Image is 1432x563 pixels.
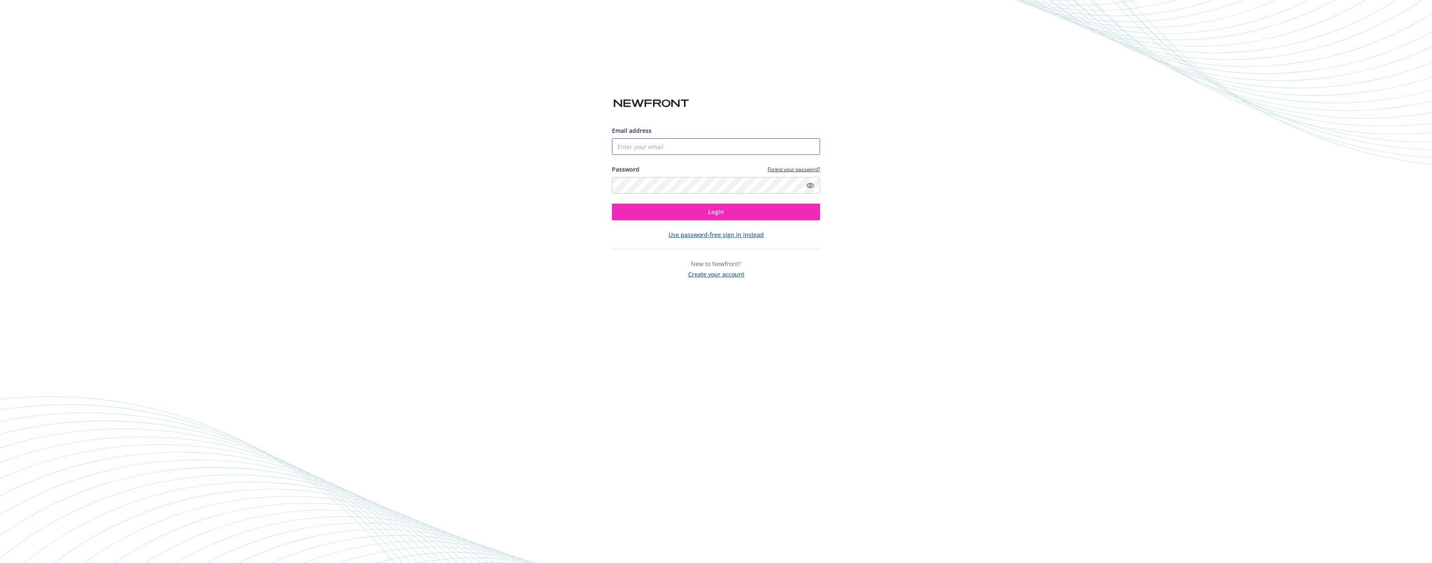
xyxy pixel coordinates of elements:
[691,260,741,268] span: New to Newfront?
[768,166,820,173] a: Forgot your password?
[708,208,724,216] span: Login
[669,230,764,239] button: Use password-free sign in instead
[612,165,639,174] label: Password
[612,177,820,194] input: Enter your password
[612,204,820,220] button: Login
[612,138,820,155] input: Enter your email
[612,96,691,111] img: Newfront logo
[805,180,815,190] a: Show password
[612,127,651,135] span: Email address
[688,268,744,279] button: Create your account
